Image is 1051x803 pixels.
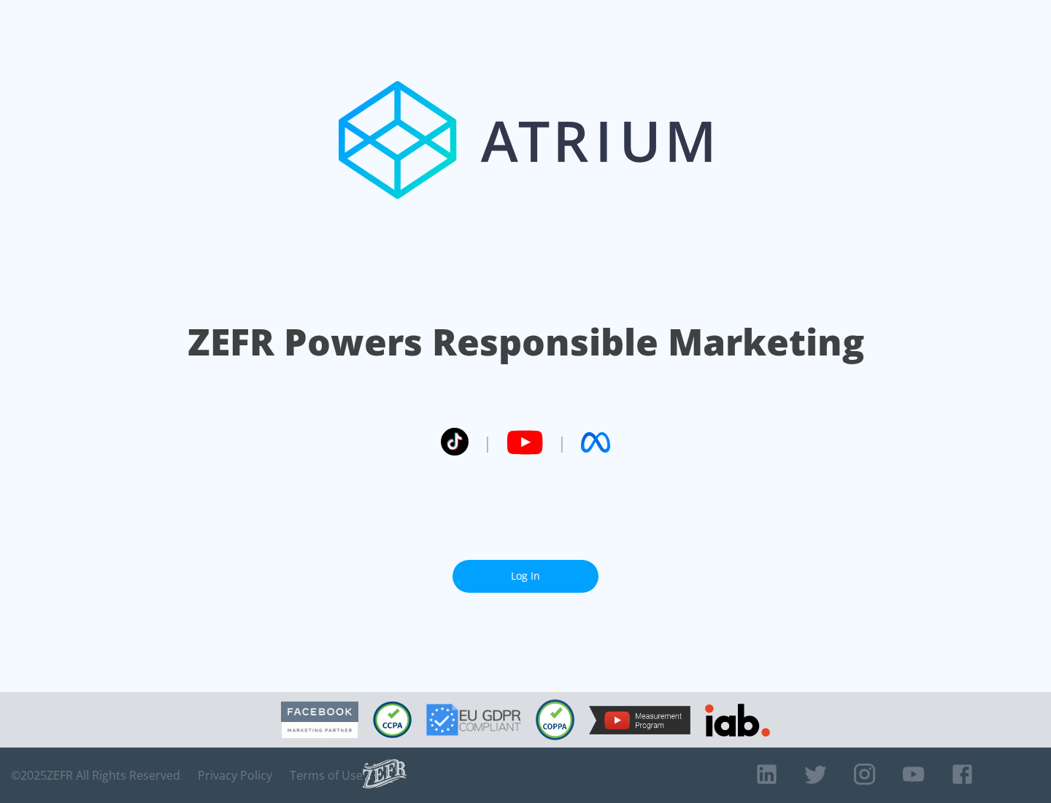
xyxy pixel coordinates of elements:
img: CCPA Compliant [373,702,412,738]
a: Terms of Use [290,768,363,783]
img: COPPA Compliant [536,699,574,740]
a: Log In [453,560,598,593]
span: © 2025 ZEFR All Rights Reserved [11,768,180,783]
img: Facebook Marketing Partner [281,702,358,739]
a: Privacy Policy [198,768,272,783]
span: | [483,431,492,453]
span: | [558,431,566,453]
img: YouTube Measurement Program [589,706,690,734]
img: IAB [705,704,770,737]
img: GDPR Compliant [426,704,521,736]
h1: ZEFR Powers Responsible Marketing [188,317,864,367]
